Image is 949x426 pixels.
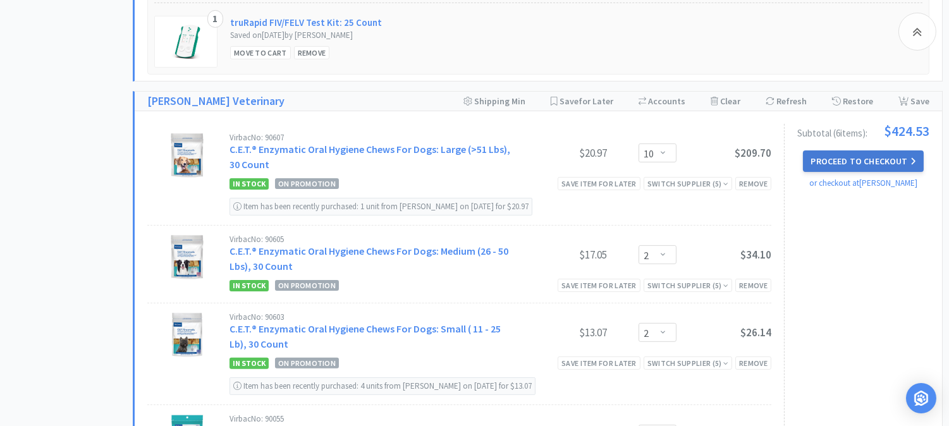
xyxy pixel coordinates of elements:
[740,326,771,339] span: $26.14
[165,235,209,279] img: a1287d7f399543b382404815a0c83a33_51184.jpeg
[898,92,929,111] div: Save
[809,178,917,188] a: or checkout at [PERSON_NAME]
[230,178,269,190] span: In Stock
[647,357,728,369] div: Switch Supplier ( 5 )
[647,279,728,291] div: Switch Supplier ( 5 )
[207,10,223,28] div: 1
[647,178,728,190] div: Switch Supplier ( 5 )
[735,279,771,292] div: Remove
[230,245,508,272] a: C.E.T.® Enzymatic Oral Hygiene Chews For Dogs: Medium (26 - 50 Lbs), 30 Count
[906,383,936,413] div: Open Intercom Messenger
[884,124,929,138] span: $424.53
[512,247,607,262] div: $17.05
[230,280,269,291] span: In Stock
[803,150,923,172] button: Proceed to Checkout
[735,146,771,160] span: $209.70
[230,46,291,59] div: Move to Cart
[230,16,382,29] a: truRapid FIV/FELV Test Kit: 25 Count
[294,46,330,59] div: Remove
[463,92,525,111] div: Shipping Min
[230,133,512,142] div: Virbac No: 90607
[558,279,640,292] div: Save item for later
[735,177,771,190] div: Remove
[230,235,512,243] div: Virbac No: 90605
[147,92,285,111] a: [PERSON_NAME] Veterinary
[558,356,640,370] div: Save item for later
[639,92,685,111] div: Accounts
[711,92,740,111] div: Clear
[230,143,510,171] a: C.E.T.® Enzymatic Oral Hygiene Chews For Dogs: Large (>51 Lbs), 30 Count
[230,377,536,395] div: Item has been recently purchased: 4 units from [PERSON_NAME] on [DATE] for $13.07
[230,313,512,321] div: Virbac No: 90603
[512,145,607,161] div: $20.97
[797,124,929,138] div: Subtotal ( 6 item s ):
[560,95,613,107] span: Save for Later
[832,92,873,111] div: Restore
[275,358,339,368] span: On Promotion
[512,325,607,340] div: $13.07
[230,415,512,423] div: Virbac No: 90055
[766,92,807,111] div: Refresh
[558,177,640,190] div: Save item for later
[165,133,209,178] img: 90cae8f2c4064613a952d21bf49e93e6_51187.jpeg
[230,358,269,369] span: In Stock
[171,23,202,61] img: a0c0710381e943dba5c7cf4199975a2b_800971.png
[275,178,339,189] span: On Promotion
[735,356,771,370] div: Remove
[230,322,501,350] a: C.E.T.® Enzymatic Oral Hygiene Chews For Dogs: Small ( 11 - 25 Lb), 30 Count
[740,248,771,262] span: $34.10
[165,313,209,357] img: 61b2fd5e5637417fadfe73cef2b8fb3c_51185.jpeg
[275,280,339,291] span: On Promotion
[230,198,532,216] div: Item has been recently purchased: 1 unit from [PERSON_NAME] on [DATE] for $20.97
[230,29,402,42] div: Saved on [DATE] by [PERSON_NAME]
